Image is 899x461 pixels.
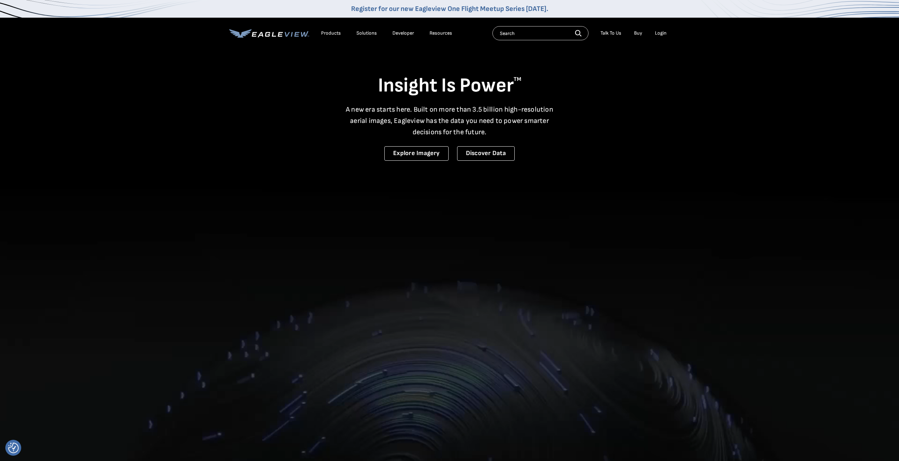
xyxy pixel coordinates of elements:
div: Talk To Us [601,30,621,36]
div: Resources [430,30,452,36]
sup: TM [514,76,521,83]
a: Buy [634,30,642,36]
p: A new era starts here. Built on more than 3.5 billion high-resolution aerial images, Eagleview ha... [342,104,558,138]
div: Products [321,30,341,36]
button: Consent Preferences [8,443,19,453]
img: Revisit consent button [8,443,19,453]
h1: Insight Is Power [229,73,670,98]
a: Discover Data [457,146,515,161]
a: Register for our new Eagleview One Flight Meetup Series [DATE]. [351,5,548,13]
div: Solutions [356,30,377,36]
input: Search [492,26,589,40]
div: Login [655,30,667,36]
a: Explore Imagery [384,146,449,161]
a: Developer [392,30,414,36]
